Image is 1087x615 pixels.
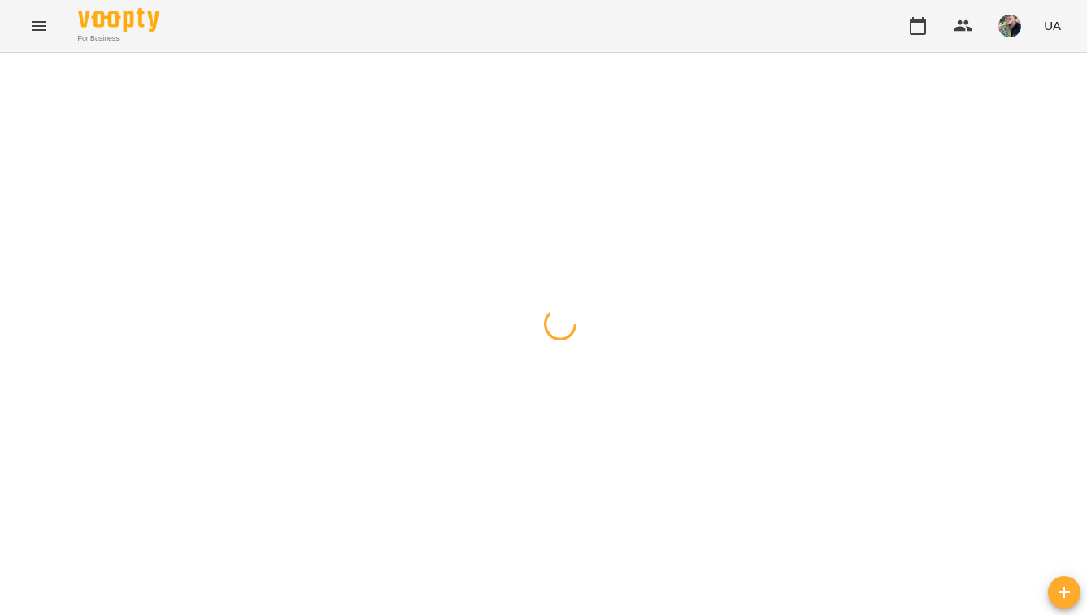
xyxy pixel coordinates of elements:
button: UA [1037,11,1067,41]
img: ee1b7481cd68f5b66c71edb09350e4c2.jpg [998,15,1021,37]
span: For Business [78,33,159,44]
img: Voopty Logo [78,8,159,32]
button: Menu [20,6,59,45]
span: UA [1044,17,1061,34]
